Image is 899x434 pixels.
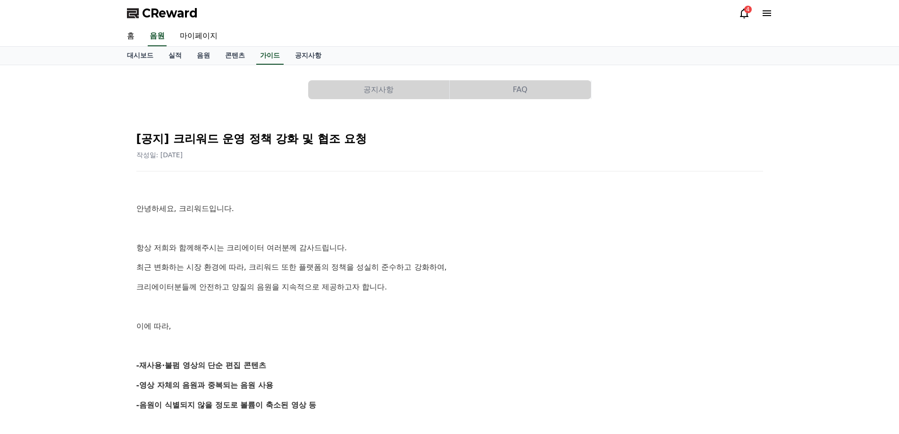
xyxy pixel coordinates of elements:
[136,381,274,390] strong: -영상 자체의 음원과 중복되는 음원 사용
[136,400,317,409] strong: -음원이 식별되지 않을 정도로 볼륨이 축소된 영상 등
[136,261,763,273] p: 최근 변화하는 시장 환경에 따라, 크리워드 또한 플랫폼의 정책을 성실히 준수하고 강화하여,
[136,131,763,146] h2: [공지] 크리워드 운영 정책 강화 및 협조 요청
[161,47,189,65] a: 실적
[127,6,198,21] a: CReward
[256,47,284,65] a: 가이드
[172,26,225,46] a: 마이페이지
[136,320,763,332] p: 이에 따라,
[308,80,449,99] button: 공지사항
[148,26,167,46] a: 음원
[308,80,450,99] a: 공지사항
[142,6,198,21] span: CReward
[189,47,218,65] a: 음원
[450,80,591,99] button: FAQ
[136,151,183,159] span: 작성일: [DATE]
[136,361,266,370] strong: -재사용·불펌 영상의 단순 편집 콘텐츠
[136,242,763,254] p: 항상 저희와 함께해주시는 크리에이터 여러분께 감사드립니다.
[119,26,142,46] a: 홈
[287,47,329,65] a: 공지사항
[744,6,752,13] div: 4
[119,47,161,65] a: 대시보드
[136,281,763,293] p: 크리에이터분들께 안전하고 양질의 음원을 지속적으로 제공하고자 합니다.
[136,203,763,215] p: 안녕하세요, 크리워드입니다.
[218,47,252,65] a: 콘텐츠
[739,8,750,19] a: 4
